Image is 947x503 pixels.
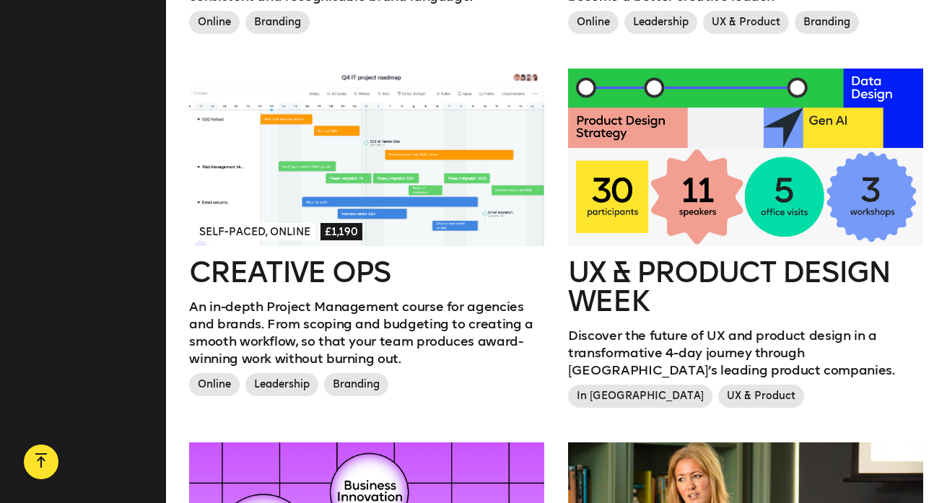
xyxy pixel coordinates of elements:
[568,69,923,414] a: UX & Product Design WeekDiscover the future of UX and product design in a transformative 4-day jo...
[189,69,544,402] a: Self-paced, Online£1,190Creative OpsAn in-depth Project Management course for agencies and brands...
[195,223,315,240] span: Self-paced, Online
[245,373,318,396] span: Leadership
[568,327,923,379] p: Discover the future of UX and product design in a transformative 4-day journey through [GEOGRAPHI...
[245,11,310,34] span: Branding
[795,11,859,34] span: Branding
[189,11,240,34] span: Online
[320,223,362,240] span: £1,190
[324,373,388,396] span: Branding
[568,258,923,315] h2: UX & Product Design Week
[718,385,804,408] span: UX & Product
[189,373,240,396] span: Online
[189,298,544,367] p: An in-depth Project Management course for agencies and brands. From scoping and budgeting to crea...
[189,258,544,287] h2: Creative Ops
[703,11,789,34] span: UX & Product
[568,385,712,408] span: In [GEOGRAPHIC_DATA]
[624,11,697,34] span: Leadership
[568,11,619,34] span: Online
